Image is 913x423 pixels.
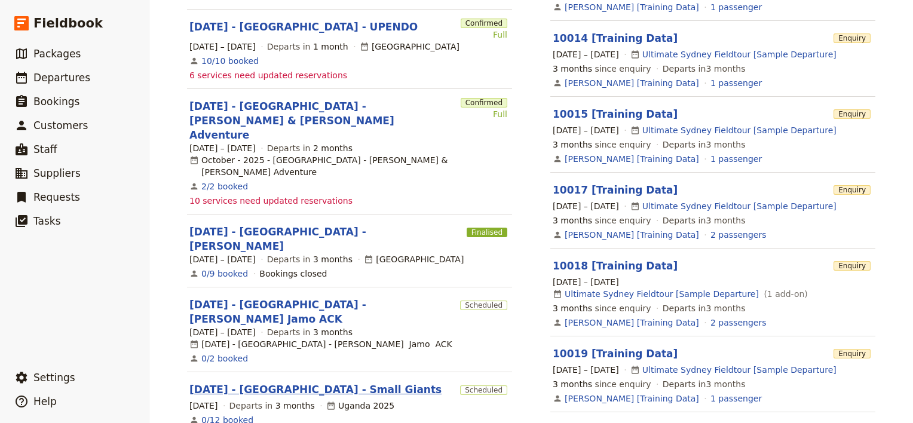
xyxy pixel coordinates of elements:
span: Enquiry [834,33,871,43]
span: [DATE] – [DATE] [189,142,256,154]
span: 3 months [275,401,315,410]
a: Ultimate Sydney Fieldtour [Sample Departure] [642,48,837,60]
a: View the passengers for this booking [710,153,762,165]
span: 3 months [313,327,353,337]
a: View the passengers for this booking [710,77,762,89]
a: View the passengers for this booking [710,393,762,404]
span: 3 months [553,304,592,313]
a: [DATE] - [GEOGRAPHIC_DATA] - [PERSON_NAME] [189,225,462,253]
span: 6 services need updated reservations [189,69,347,81]
a: [PERSON_NAME] [Training Data] [565,153,699,165]
div: [GEOGRAPHIC_DATA] [364,253,464,265]
span: 10 services need updated reservations [189,195,353,207]
a: 10017 [Training Data] [553,184,678,196]
span: Enquiry [834,349,871,358]
span: 3 months [553,64,592,73]
span: [DATE] – [DATE] [553,124,619,136]
span: Enquiry [834,185,871,195]
a: [PERSON_NAME] [Training Data] [565,229,699,241]
span: Departs in 3 months [663,214,746,226]
span: Confirmed [461,98,507,108]
span: Confirmed [461,19,507,28]
span: Departs in 3 months [663,378,746,390]
a: Ultimate Sydney Fieldtour [Sample Departure] [642,200,837,212]
span: Finalised [467,228,507,237]
span: Departs in [267,326,353,338]
a: Ultimate Sydney Fieldtour [Sample Departure] [565,288,759,300]
span: Departs in [267,41,348,53]
span: 2 months [313,143,353,153]
span: [DATE] – [DATE] [189,326,256,338]
span: [DATE] [189,400,217,412]
a: View the bookings for this departure [201,268,248,280]
span: [DATE] – [DATE] [189,253,256,265]
a: View the passengers for this booking [710,229,766,241]
span: Scheduled [460,301,507,310]
span: Help [33,396,57,407]
span: Suppliers [33,167,81,179]
span: Packages [33,48,81,60]
span: 3 months [553,379,592,389]
div: Full [461,29,507,41]
a: [DATE] - [GEOGRAPHIC_DATA] - [PERSON_NAME] & [PERSON_NAME] Adventure [189,99,456,142]
span: Departs in [229,400,315,412]
span: 3 months [553,140,592,149]
span: Departs in [267,142,353,154]
a: View the bookings for this departure [201,55,259,67]
span: Tasks [33,215,61,227]
div: Uganda 2025 [326,400,394,412]
a: View the bookings for this departure [201,180,248,192]
span: Scheduled [460,385,507,395]
span: [DATE] – [DATE] [189,41,256,53]
div: October - 2025 - [GEOGRAPHIC_DATA] - [PERSON_NAME] & [PERSON_NAME] Adventure [189,154,510,178]
span: Fieldbook [33,14,103,32]
span: Departs in 3 months [663,63,746,75]
div: Full [461,108,507,120]
a: [PERSON_NAME] [Training Data] [565,77,699,89]
a: [DATE] - [GEOGRAPHIC_DATA] - UPENDO [189,20,418,34]
a: Ultimate Sydney Fieldtour [Sample Departure] [642,124,837,136]
span: ( 1 add-on ) [761,288,808,300]
span: 1 month [313,42,348,51]
span: Settings [33,372,75,384]
a: [DATE] - [GEOGRAPHIC_DATA] - Small Giants [189,382,442,397]
span: [DATE] – [DATE] [553,364,619,376]
span: Enquiry [834,261,871,271]
a: 10015 [Training Data] [553,108,678,120]
a: View the bookings for this departure [201,352,248,364]
span: 3 months [553,216,592,225]
span: [DATE] – [DATE] [553,48,619,60]
a: [PERSON_NAME] [Training Data] [565,317,699,329]
span: since enquiry [553,214,651,226]
a: 10014 [Training Data] [553,32,678,44]
a: View the passengers for this booking [710,317,766,329]
span: Bookings [33,96,79,108]
span: Customers [33,119,88,131]
span: Requests [33,191,80,203]
span: [DATE] – [DATE] [553,276,619,288]
span: Departs in 3 months [663,302,746,314]
span: Departs in [267,253,353,265]
span: Staff [33,143,57,155]
a: [PERSON_NAME] [Training Data] [565,1,699,13]
a: [DATE] - [GEOGRAPHIC_DATA] - [PERSON_NAME] Jamo ACK [189,298,455,326]
span: since enquiry [553,63,651,75]
a: Ultimate Sydney Fieldtour [Sample Departure] [642,364,837,376]
div: Bookings closed [259,268,327,280]
span: [DATE] – [DATE] [553,200,619,212]
a: 10019 [Training Data] [553,348,678,360]
div: [GEOGRAPHIC_DATA] [360,41,459,53]
a: View the passengers for this booking [710,1,762,13]
span: Departs in 3 months [663,139,746,151]
span: since enquiry [553,378,651,390]
span: Enquiry [834,109,871,119]
span: since enquiry [553,139,651,151]
span: 3 months [313,255,353,264]
span: since enquiry [553,302,651,314]
a: [PERSON_NAME] [Training Data] [565,393,699,404]
div: [DATE] - [GEOGRAPHIC_DATA] - [PERSON_NAME] Jamo ACK [189,338,452,350]
a: 10018 [Training Data] [553,260,678,272]
span: Departures [33,72,90,84]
